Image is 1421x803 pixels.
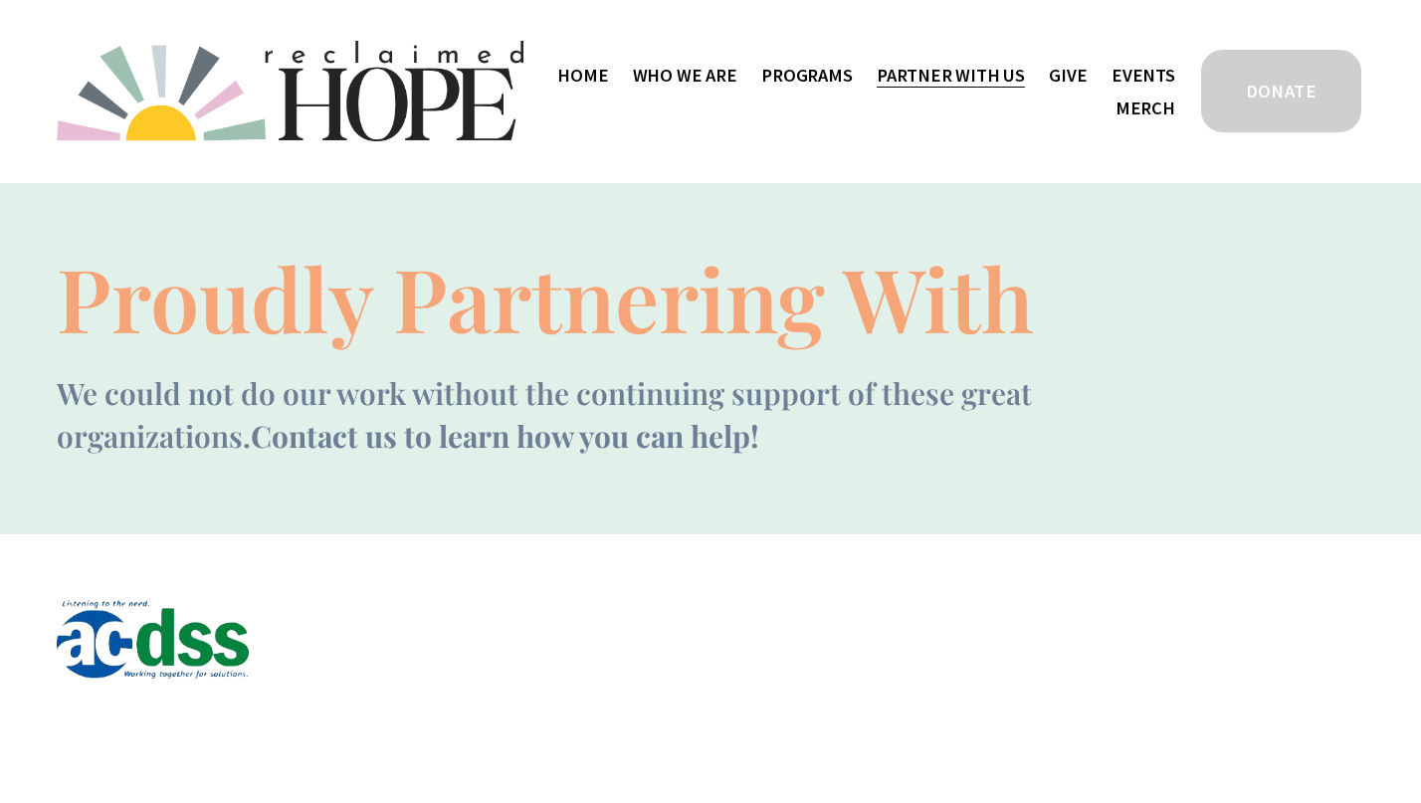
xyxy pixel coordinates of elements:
span: We could not do our work without the continuing support of these great organizations. [57,373,1039,455]
a: Home [557,59,608,92]
a: Merch [1116,92,1175,124]
strong: Contact us to learn how you can help! [251,416,759,455]
a: Give [1049,59,1087,92]
a: Events [1112,59,1175,92]
img: Reclaimed Hope Initiative [57,41,523,141]
a: folder dropdown [877,59,1025,92]
img: County DSS.png [57,591,249,686]
h1: Proudly Partnering With [57,254,1034,341]
a: DONATE [1198,47,1364,135]
a: folder dropdown [633,59,737,92]
span: Programs [761,61,853,90]
span: Who We Are [633,61,737,90]
a: folder dropdown [761,59,853,92]
span: Partner With Us [877,61,1025,90]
